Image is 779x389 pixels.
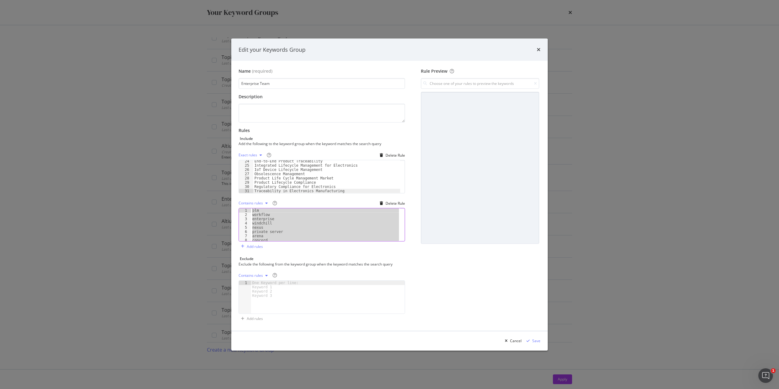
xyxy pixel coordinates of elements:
[239,153,257,157] div: Exact rules
[239,94,405,100] div: Description
[239,78,405,89] input: Enter a name
[239,150,264,160] button: Exact rules
[239,127,405,134] div: Rules
[239,230,251,234] div: 6
[532,338,540,343] div: Save
[239,176,253,180] div: 28
[771,368,776,373] span: 1
[239,281,251,285] div: 1
[239,225,251,230] div: 5
[247,316,263,321] div: Add rules
[524,336,540,346] button: Save
[502,336,522,346] button: Cancel
[239,189,253,193] div: 31
[239,185,253,189] div: 30
[247,244,263,249] div: Add rules
[239,198,270,208] button: Contains rules
[252,68,272,74] span: (required)
[758,368,773,383] iframe: Intercom live chat
[239,168,253,172] div: 26
[239,208,251,213] div: 1
[239,141,404,146] div: Add the following to the keyword group when the keyword matches the search query
[239,213,251,217] div: 2
[239,46,306,54] div: Edit your Keywords Group
[239,234,251,238] div: 7
[421,78,539,89] input: Choose one of your rules to preview the keywords
[386,153,405,158] div: Delete Rule
[239,159,253,163] div: 24
[239,241,263,251] button: Add rules
[510,338,522,343] div: Cancel
[421,68,539,74] div: Rule Preview
[239,274,263,277] div: Contains rules
[231,38,548,350] div: modal
[251,281,302,298] div: One Keyword per line: Keyword 1 Keyword 2 Keyword 3
[239,68,251,74] div: Name
[377,198,405,208] button: Delete Rule
[239,221,251,225] div: 4
[239,172,253,176] div: 27
[239,201,263,205] div: Contains rules
[239,163,253,168] div: 25
[239,180,253,185] div: 29
[239,271,270,280] button: Contains rules
[239,261,404,266] div: Exclude the following from the keyword group when the keyword matches the search query
[537,46,540,54] div: times
[377,150,405,160] button: Delete Rule
[239,217,251,221] div: 3
[240,256,253,261] div: Exclude
[386,201,405,206] div: Delete Rule
[240,136,253,141] div: Include
[239,238,251,242] div: 8
[239,314,263,324] button: Add rules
